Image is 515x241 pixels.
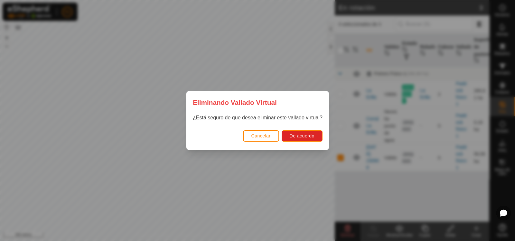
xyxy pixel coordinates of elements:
[289,133,314,138] font: De acuerdo
[193,99,277,106] font: Eliminando Vallado Virtual
[281,130,322,142] button: De acuerdo
[251,133,270,138] font: Cancelar
[193,115,323,120] font: ¿Está seguro de que desea eliminar este vallado virtual?
[243,130,279,142] button: Cancelar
